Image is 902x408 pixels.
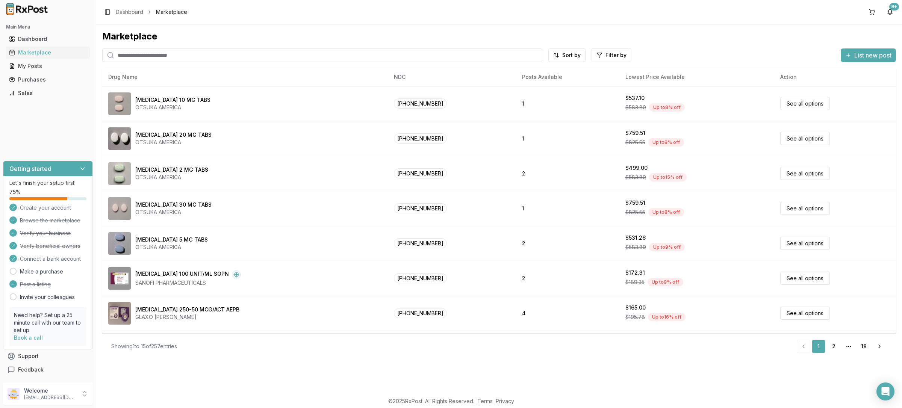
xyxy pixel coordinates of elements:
[548,48,586,62] button: Sort by
[135,166,208,174] div: [MEDICAL_DATA] 2 MG TABS
[20,293,75,301] a: Invite your colleagues
[394,203,447,213] span: [PHONE_NUMBER]
[648,208,684,216] div: Up to 8 % off
[3,87,93,99] button: Sales
[780,97,830,110] a: See all options
[108,92,131,115] img: Abilify 10 MG TABS
[648,313,686,321] div: Up to 16 % off
[135,209,212,216] div: OTSUKA AMERICA
[3,74,93,86] button: Purchases
[135,174,208,181] div: OTSUKA AMERICA
[876,382,894,400] div: Open Intercom Messenger
[3,363,93,376] button: Feedback
[774,68,896,86] th: Action
[625,243,646,251] span: $583.80
[20,217,80,224] span: Browse the marketplace
[108,302,131,325] img: Advair Diskus 250-50 MCG/ACT AEPB
[592,48,631,62] button: Filter by
[9,49,87,56] div: Marketplace
[648,138,684,147] div: Up to 8 % off
[857,340,870,353] a: 18
[388,68,516,86] th: NDC
[6,24,90,30] h2: Main Menu
[135,96,210,104] div: [MEDICAL_DATA] 10 MG TABS
[516,86,619,121] td: 1
[24,387,76,394] p: Welcome
[394,238,447,248] span: [PHONE_NUMBER]
[516,68,619,86] th: Posts Available
[9,76,87,83] div: Purchases
[394,273,447,283] span: [PHONE_NUMBER]
[841,52,896,60] a: List new post
[9,89,87,97] div: Sales
[394,308,447,318] span: [PHONE_NUMBER]
[605,51,627,59] span: Filter by
[780,237,830,250] a: See all options
[108,267,131,290] img: Admelog SoloStar 100 UNIT/ML SOPN
[394,168,447,178] span: [PHONE_NUMBER]
[649,103,685,112] div: Up to 8 % off
[872,340,887,353] a: Go to next page
[102,30,896,42] div: Marketplace
[516,296,619,331] td: 4
[20,281,51,288] span: Post a listing
[889,3,899,11] div: 9+
[625,129,645,137] div: $759.51
[9,179,86,187] p: Let's finish your setup first!
[135,131,212,139] div: [MEDICAL_DATA] 20 MG TABS
[8,388,20,400] img: User avatar
[797,340,887,353] nav: pagination
[884,6,896,18] button: 9+
[854,51,891,60] span: List new post
[9,188,21,196] span: 75 %
[20,255,81,263] span: Connect a bank account
[3,33,93,45] button: Dashboard
[116,8,143,16] a: Dashboard
[625,164,648,172] div: $499.00
[516,331,619,366] td: 1
[625,269,645,277] div: $172.31
[20,268,63,275] a: Make a purchase
[9,62,87,70] div: My Posts
[135,243,208,251] div: OTSUKA AMERICA
[20,242,80,250] span: Verify beneficial owners
[827,340,840,353] a: 2
[516,191,619,226] td: 1
[477,398,493,404] a: Terms
[625,94,645,102] div: $537.10
[20,230,71,237] span: Verify your business
[135,279,241,287] div: SANOFI PHARMACEUTICALS
[625,234,646,242] div: $531.26
[135,270,229,279] div: [MEDICAL_DATA] 100 UNIT/ML SOPN
[625,104,646,111] span: $583.80
[135,306,239,313] div: [MEDICAL_DATA] 250-50 MCG/ACT AEPB
[649,243,685,251] div: Up to 9 % off
[648,278,683,286] div: Up to 9 % off
[3,3,51,15] img: RxPost Logo
[108,127,131,150] img: Abilify 20 MG TABS
[6,32,90,46] a: Dashboard
[516,156,619,191] td: 2
[780,272,830,285] a: See all options
[3,349,93,363] button: Support
[841,48,896,62] button: List new post
[108,197,131,220] img: Abilify 30 MG TABS
[780,202,830,215] a: See all options
[625,209,645,216] span: $825.55
[394,98,447,109] span: [PHONE_NUMBER]
[812,340,825,353] a: 1
[108,232,131,255] img: Abilify 5 MG TABS
[24,394,76,400] p: [EMAIL_ADDRESS][DOMAIN_NAME]
[516,226,619,261] td: 2
[625,174,646,181] span: $583.80
[625,304,646,311] div: $165.00
[14,311,82,334] p: Need help? Set up a 25 minute call with our team to set up.
[14,334,43,341] a: Book a call
[9,164,51,173] h3: Getting started
[20,204,71,212] span: Create your account
[6,86,90,100] a: Sales
[116,8,187,16] nav: breadcrumb
[3,47,93,59] button: Marketplace
[108,162,131,185] img: Abilify 2 MG TABS
[625,199,645,207] div: $759.51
